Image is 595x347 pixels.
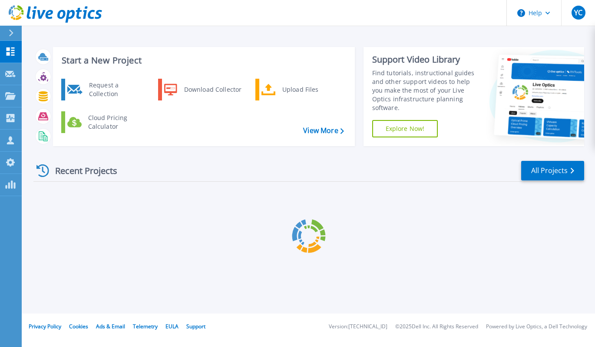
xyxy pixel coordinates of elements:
[29,323,61,330] a: Privacy Policy
[165,323,178,330] a: EULA
[303,127,344,135] a: View More
[96,323,125,330] a: Ads & Email
[486,324,587,330] li: Powered by Live Optics, a Dell Technology
[574,9,582,16] span: YC
[186,323,205,330] a: Support
[278,81,342,98] div: Upload Files
[372,120,438,137] a: Explore Now!
[255,79,344,100] a: Upload Files
[180,81,245,98] div: Download Collector
[33,160,129,181] div: Recent Projects
[372,54,482,65] div: Support Video Library
[85,81,148,98] div: Request a Collection
[395,324,478,330] li: © 2025 Dell Inc. All Rights Reserved
[84,113,148,131] div: Cloud Pricing Calculator
[158,79,247,100] a: Download Collector
[372,69,482,112] div: Find tutorials, instructional guides and other support videos to help you make the most of your L...
[61,111,150,133] a: Cloud Pricing Calculator
[62,56,344,65] h3: Start a New Project
[133,323,158,330] a: Telemetry
[521,161,584,180] a: All Projects
[329,324,387,330] li: Version: [TECHNICAL_ID]
[69,323,88,330] a: Cookies
[61,79,150,100] a: Request a Collection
